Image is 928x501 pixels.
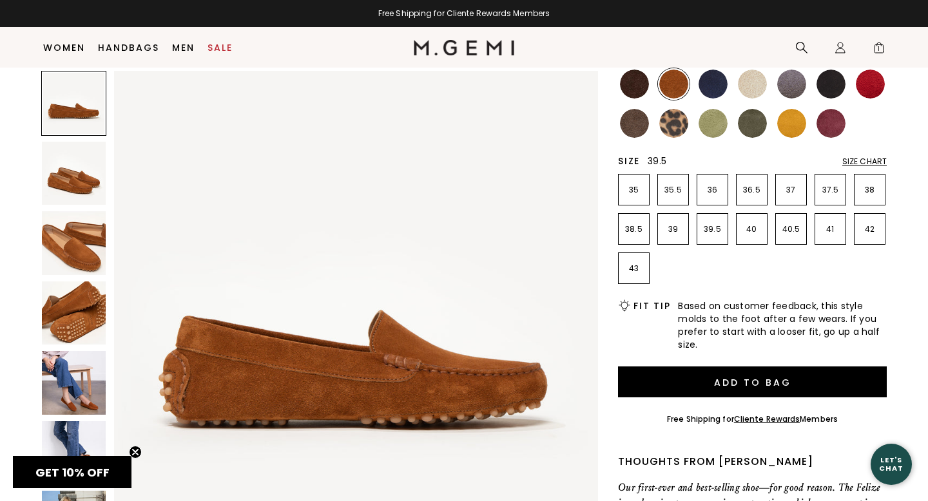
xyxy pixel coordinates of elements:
span: 1 [873,44,885,57]
img: The Felize Suede [42,421,106,485]
p: 42 [855,224,885,234]
img: Chocolate [620,70,649,99]
button: Close teaser [129,446,142,458]
img: Leopard Print [659,109,688,138]
a: Men [172,43,195,53]
p: 39 [658,224,688,234]
p: 38 [855,185,885,195]
h2: Fit Tip [633,301,670,311]
div: Thoughts from [PERSON_NAME] [618,454,887,469]
p: 38.5 [619,224,649,234]
button: Add to Bag [618,366,887,397]
h2: Size [618,156,640,166]
img: Mushroom [620,109,649,138]
a: Women [43,43,85,53]
div: GET 10% OFFClose teaser [13,456,131,488]
img: The Felize Suede [42,142,106,205]
img: Burgundy [817,109,846,138]
p: 35.5 [658,185,688,195]
div: Size Chart [842,156,887,167]
span: Based on customer feedback, this style molds to the foot after a few wears. If you prefer to star... [678,299,887,351]
img: Black [817,70,846,99]
p: 36.5 [737,185,767,195]
p: 40.5 [776,224,806,234]
p: 36 [697,185,728,195]
p: 41 [815,224,846,234]
img: Gray [777,70,806,99]
div: Free Shipping for Members [667,414,838,424]
img: Sunset Red [856,70,885,99]
img: M.Gemi [414,40,515,55]
div: Let's Chat [871,456,912,472]
p: 43 [619,263,649,274]
p: 40 [737,224,767,234]
a: Cliente Rewards [734,413,800,424]
p: 37.5 [815,185,846,195]
img: Olive [738,109,767,138]
a: Handbags [98,43,159,53]
p: 37 [776,185,806,195]
img: Saddle [659,70,688,99]
a: Sale [208,43,233,53]
img: Latte [738,70,767,99]
img: The Felize Suede [42,281,106,345]
span: GET 10% OFF [35,464,110,480]
img: The Felize Suede [42,351,106,415]
span: 39.5 [648,155,666,167]
img: The Felize Suede [42,211,106,275]
p: 35 [619,185,649,195]
img: Sunflower [777,109,806,138]
img: Midnight Blue [699,70,728,99]
img: Pistachio [699,109,728,138]
p: 39.5 [697,224,728,234]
